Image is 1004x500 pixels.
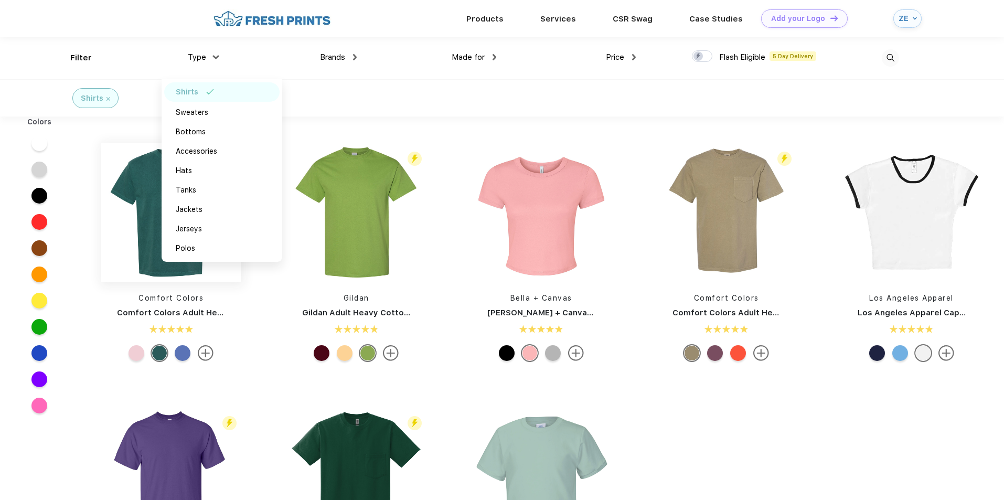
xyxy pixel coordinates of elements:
div: Flo Blue [175,345,190,361]
div: Tanks [176,185,196,196]
div: Filter [70,52,92,64]
span: Price [606,52,624,62]
img: func=resize&h=266 [657,143,796,282]
div: Hats [176,165,192,176]
img: more.svg [198,345,213,361]
div: Polos [176,243,195,254]
img: more.svg [753,345,769,361]
img: filter_selected.svg [206,89,214,94]
a: Comfort Colors [138,294,204,302]
div: Garnet [314,345,329,361]
img: func=resize&h=266 [101,143,241,282]
img: func=resize&h=266 [472,143,611,282]
img: filter_cancel.svg [106,97,110,101]
div: Bottoms [176,126,206,137]
a: Comfort Colors Adult Heavyweight RS Pocket T-Shirt [672,308,888,317]
div: Bright Salmon [730,345,746,361]
span: Type [188,52,206,62]
img: func=resize&h=266 [842,143,981,282]
div: ZE [899,14,910,23]
div: Shirts [176,87,198,98]
img: arrow_down_blue.svg [913,16,917,20]
span: Brands [320,52,345,62]
a: Bella + Canvas [510,294,572,302]
div: Berry [707,345,723,361]
div: Emerald [152,345,167,361]
img: more.svg [938,345,954,361]
div: Kiwi [360,345,376,361]
img: flash_active_toggle.svg [408,416,422,430]
img: flash_active_toggle.svg [408,152,422,166]
a: Gildan Adult Heavy Cotton T-Shirt [302,308,439,317]
a: Comfort Colors Adult Heavyweight T-Shirt [117,308,289,317]
div: Accessories [176,146,217,157]
img: flash_active_toggle.svg [222,416,237,430]
div: Colors [19,116,60,127]
div: White Black [915,345,931,361]
div: Solid Blk Blend [499,345,515,361]
img: desktop_search.svg [882,49,899,67]
img: dropdown.png [212,55,219,59]
img: fo%20logo%202.webp [210,9,334,28]
a: Gildan [344,294,369,302]
img: DT [830,15,838,21]
div: Blossom [129,345,144,361]
div: Add your Logo [771,14,825,23]
div: Solid Pink Blend [522,345,538,361]
span: Made for [452,52,485,62]
img: more.svg [568,345,584,361]
img: more.svg [383,345,399,361]
img: flash_active_toggle.svg [777,152,792,166]
span: Flash Eligible [719,52,765,62]
div: Shirts [81,93,103,104]
div: Sweaters [176,107,208,118]
a: Los Angeles Apparel [869,294,954,302]
img: dropdown.png [632,54,636,60]
div: Navy [869,345,885,361]
div: Athletic Heather [545,345,561,361]
div: Yellow Haze [337,345,353,361]
div: Baby Blue [892,345,908,361]
a: [PERSON_NAME] + Canvas [DEMOGRAPHIC_DATA]' Micro Ribbed Baby Tee [487,308,781,317]
a: Products [466,14,504,24]
div: Jackets [176,204,202,215]
a: Comfort Colors [694,294,759,302]
div: Jerseys [176,224,202,235]
div: Khaki [684,345,700,361]
img: dropdown.png [493,54,496,60]
img: dropdown.png [353,54,357,60]
img: func=resize&h=266 [286,143,426,282]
